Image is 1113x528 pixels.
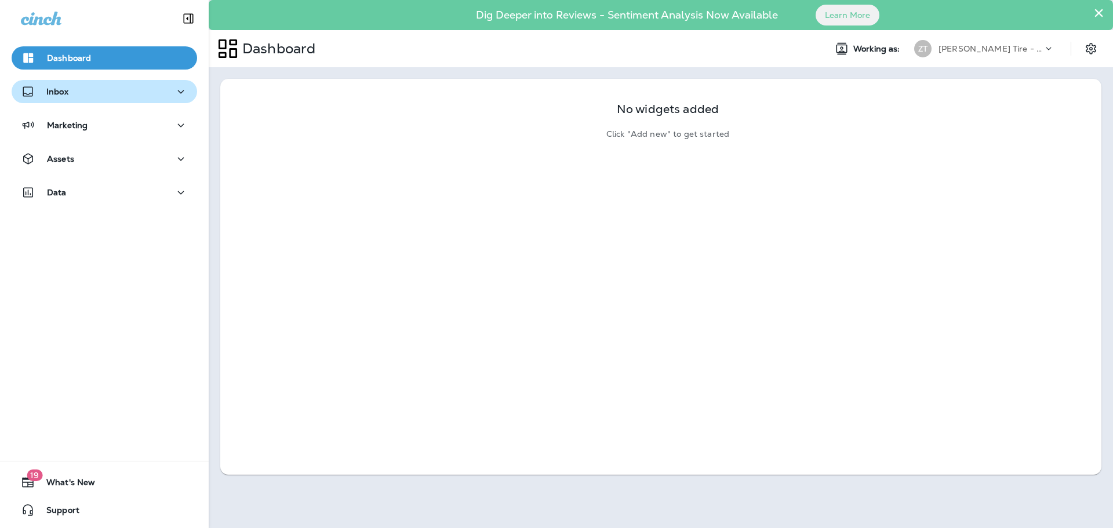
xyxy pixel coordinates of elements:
button: 19What's New [12,471,197,494]
button: Dashboard [12,46,197,70]
div: ZT [914,40,932,57]
button: Marketing [12,114,197,137]
span: 19 [27,469,42,481]
button: Inbox [12,80,197,103]
p: No widgets added [617,104,719,114]
button: Support [12,498,197,522]
p: Dashboard [47,53,91,63]
button: Learn More [816,5,879,26]
p: Click "Add new" to get started [606,129,729,139]
button: Data [12,181,197,204]
button: Settings [1081,38,1101,59]
span: Support [35,505,79,519]
button: Collapse Sidebar [172,7,205,30]
span: What's New [35,478,95,491]
p: Dig Deeper into Reviews - Sentiment Analysis Now Available [442,13,812,17]
p: Data [47,188,67,197]
button: Assets [12,147,197,170]
p: [PERSON_NAME] Tire - [PERSON_NAME] [939,44,1043,53]
p: Dashboard [238,40,315,57]
button: Close [1093,3,1104,22]
p: Marketing [47,121,88,130]
span: Working as: [853,44,903,54]
p: Inbox [46,87,68,96]
p: Assets [47,154,74,163]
